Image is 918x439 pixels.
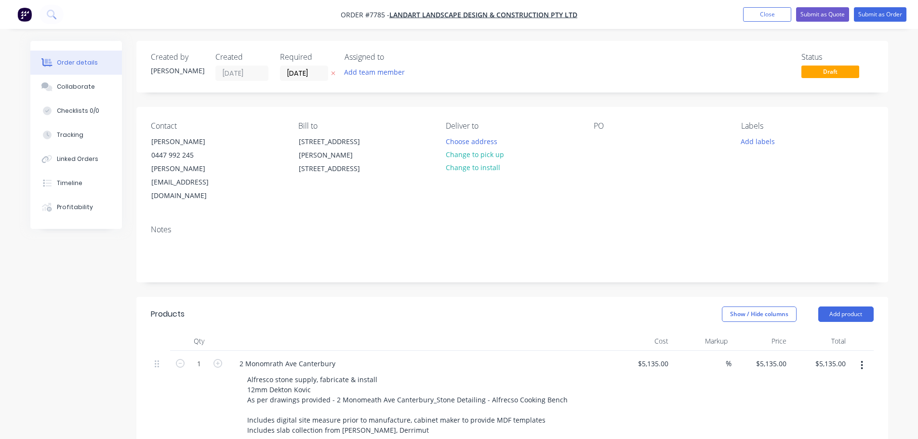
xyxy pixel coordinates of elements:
[726,358,732,369] span: %
[143,134,239,203] div: [PERSON_NAME]0447 992 245[PERSON_NAME][EMAIL_ADDRESS][DOMAIN_NAME]
[743,7,791,22] button: Close
[57,155,98,163] div: Linked Orders
[151,162,231,202] div: [PERSON_NAME][EMAIL_ADDRESS][DOMAIN_NAME]
[796,7,849,22] button: Submit as Quote
[151,53,204,62] div: Created by
[215,53,268,62] div: Created
[151,66,204,76] div: [PERSON_NAME]
[299,162,379,175] div: [STREET_ADDRESS]
[389,10,577,19] a: Landart Landscape Design & Construction Pty Ltd
[741,121,873,131] div: Labels
[736,134,780,147] button: Add labels
[30,75,122,99] button: Collaborate
[30,171,122,195] button: Timeline
[722,306,797,322] button: Show / Hide columns
[440,161,505,174] button: Change to install
[818,306,874,322] button: Add product
[151,148,231,162] div: 0447 992 245
[280,53,333,62] div: Required
[440,148,509,161] button: Change to pick up
[30,51,122,75] button: Order details
[151,308,185,320] div: Products
[170,332,228,351] div: Qty
[854,7,906,22] button: Submit as Order
[239,372,575,437] div: Alfresco stone supply, fabricate & install 12mm Dekton Kovic As per drawings provided - 2 Monomea...
[57,82,95,91] div: Collaborate
[440,134,502,147] button: Choose address
[57,58,98,67] div: Order details
[291,134,387,176] div: [STREET_ADDRESS][PERSON_NAME][STREET_ADDRESS]
[30,99,122,123] button: Checklists 0/0
[151,225,874,234] div: Notes
[672,332,732,351] div: Markup
[613,332,673,351] div: Cost
[732,332,791,351] div: Price
[57,106,99,115] div: Checklists 0/0
[446,121,578,131] div: Deliver to
[30,123,122,147] button: Tracking
[790,332,850,351] div: Total
[151,135,231,148] div: [PERSON_NAME]
[594,121,726,131] div: PO
[17,7,32,22] img: Factory
[57,131,83,139] div: Tracking
[151,121,283,131] div: Contact
[339,66,410,79] button: Add team member
[801,66,859,78] span: Draft
[299,135,379,162] div: [STREET_ADDRESS][PERSON_NAME]
[341,10,389,19] span: Order #7785 -
[30,195,122,219] button: Profitability
[57,179,82,187] div: Timeline
[345,66,410,79] button: Add team member
[298,121,430,131] div: Bill to
[30,147,122,171] button: Linked Orders
[801,53,874,62] div: Status
[232,357,343,371] div: 2 Monomrath Ave Canterbury
[345,53,441,62] div: Assigned to
[57,203,93,212] div: Profitability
